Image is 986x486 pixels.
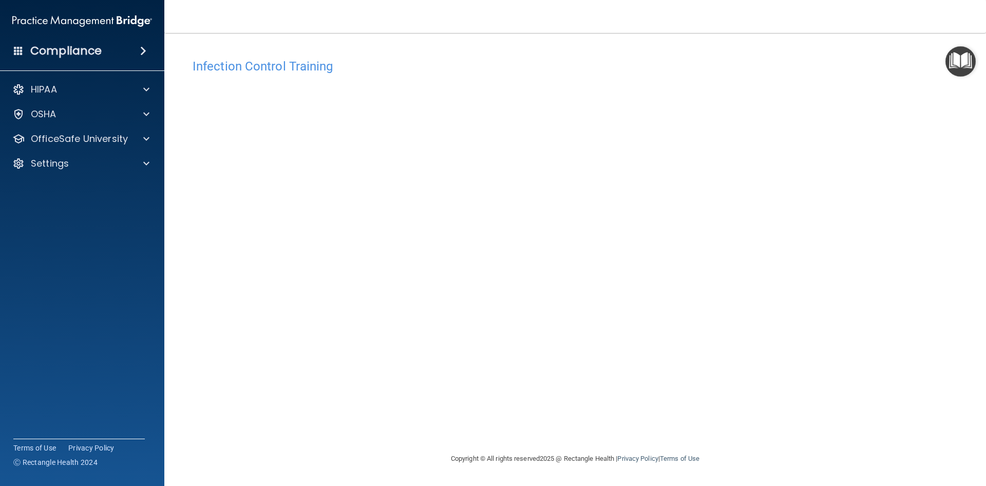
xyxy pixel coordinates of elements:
[193,79,706,395] iframe: infection-control-training
[31,157,69,170] p: Settings
[617,455,658,462] a: Privacy Policy
[31,133,128,145] p: OfficeSafe University
[808,413,974,454] iframe: Drift Widget Chat Controller
[30,44,102,58] h4: Compliance
[388,442,763,475] div: Copyright © All rights reserved 2025 @ Rectangle Health | |
[13,443,56,453] a: Terms of Use
[31,108,56,120] p: OSHA
[68,443,115,453] a: Privacy Policy
[660,455,699,462] a: Terms of Use
[12,157,149,170] a: Settings
[12,83,149,96] a: HIPAA
[12,11,152,31] img: PMB logo
[12,108,149,120] a: OSHA
[13,457,98,467] span: Ⓒ Rectangle Health 2024
[31,83,57,96] p: HIPAA
[945,46,976,77] button: Open Resource Center
[193,60,958,73] h4: Infection Control Training
[12,133,149,145] a: OfficeSafe University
